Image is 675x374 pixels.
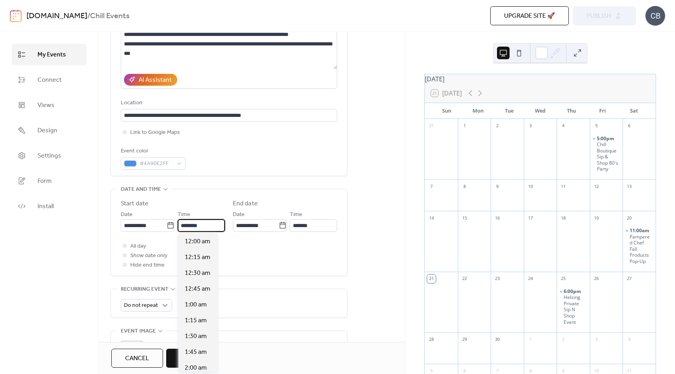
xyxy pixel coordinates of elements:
[618,103,649,119] div: Sat
[124,74,177,86] button: AI Assistant
[130,242,146,251] span: All day
[559,214,568,222] div: 18
[37,151,61,161] span: Settings
[645,6,665,26] div: CB
[37,202,54,211] span: Install
[185,348,207,357] span: 1:45 am
[592,335,601,344] div: 3
[37,50,66,60] span: My Events
[625,274,634,283] div: 27
[124,300,158,311] span: Do not repeat
[121,327,156,336] span: Event image
[111,349,163,368] button: Cancel
[140,159,173,169] span: #4A90E2FF
[630,234,652,265] div: Pampered Chef Fall Products Pop-Up
[460,214,469,222] div: 15
[592,122,601,130] div: 5
[121,210,133,220] span: Date
[597,141,620,172] div: Chill Boutique Sip & Shop 80's Party
[185,316,207,325] span: 1:15 am
[185,253,210,262] span: 12:15 am
[139,75,172,85] div: AI Assistant
[37,126,57,135] span: Design
[559,182,568,191] div: 11
[493,335,502,344] div: 30
[559,335,568,344] div: 2
[525,103,556,119] div: Wed
[564,288,582,295] span: 6:00pm
[630,227,651,234] span: 11:00am
[87,9,90,24] b: /
[121,285,169,294] span: Recurring event
[556,103,587,119] div: Thu
[625,122,634,130] div: 6
[90,9,129,24] b: Chill Events
[504,11,555,21] span: Upgrade site 🚀
[493,122,502,130] div: 2
[493,214,502,222] div: 16
[125,354,149,363] span: Cancel
[130,261,165,270] span: Hide end time
[10,9,22,22] img: logo
[130,128,180,137] span: Link to Google Maps
[185,237,210,246] span: 12:00 am
[559,122,568,130] div: 4
[121,185,161,194] span: Date and time
[526,182,535,191] div: 10
[557,288,590,325] div: Helsing Private Sip N Shop Event
[12,69,86,90] a: Connect
[185,284,210,294] span: 12:45 am
[592,274,601,283] div: 26
[625,214,634,222] div: 20
[559,274,568,283] div: 25
[625,182,634,191] div: 13
[493,103,525,119] div: Tue
[622,227,656,265] div: Pampered Chef Fall Products Pop-Up
[12,94,86,116] a: Views
[130,251,167,261] span: Show date only
[462,103,493,119] div: Mon
[427,335,436,344] div: 28
[185,332,207,341] span: 1:30 am
[37,75,62,85] span: Connect
[526,274,535,283] div: 24
[526,214,535,222] div: 17
[460,335,469,344] div: 29
[185,269,210,278] span: 12:30 am
[592,182,601,191] div: 12
[425,74,656,84] div: [DATE]
[121,199,148,209] div: Start date
[185,363,207,373] span: 2:00 am
[493,182,502,191] div: 9
[178,210,190,220] span: Time
[427,214,436,222] div: 14
[12,120,86,141] a: Design
[37,101,54,110] span: Views
[460,274,469,283] div: 22
[590,135,623,173] div: Chill Boutique Sip & Shop 80's Party
[427,274,436,283] div: 21
[12,195,86,217] a: Install
[121,341,143,363] div: ;
[564,294,587,325] div: Helsing Private Sip N Shop Event
[490,6,569,25] button: Upgrade site 🚀
[185,300,207,310] span: 1:00 am
[526,122,535,130] div: 3
[431,103,462,119] div: Sun
[37,177,52,186] span: Form
[427,182,436,191] div: 7
[597,135,615,142] span: 5:00pm
[166,349,208,368] button: Save
[625,335,634,344] div: 4
[587,103,618,119] div: Fri
[290,210,302,220] span: Time
[121,98,336,108] div: Location
[493,274,502,283] div: 23
[12,145,86,166] a: Settings
[427,122,436,130] div: 31
[12,170,86,192] a: Form
[592,214,601,222] div: 19
[12,44,86,65] a: My Events
[26,9,87,24] a: [DOMAIN_NAME]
